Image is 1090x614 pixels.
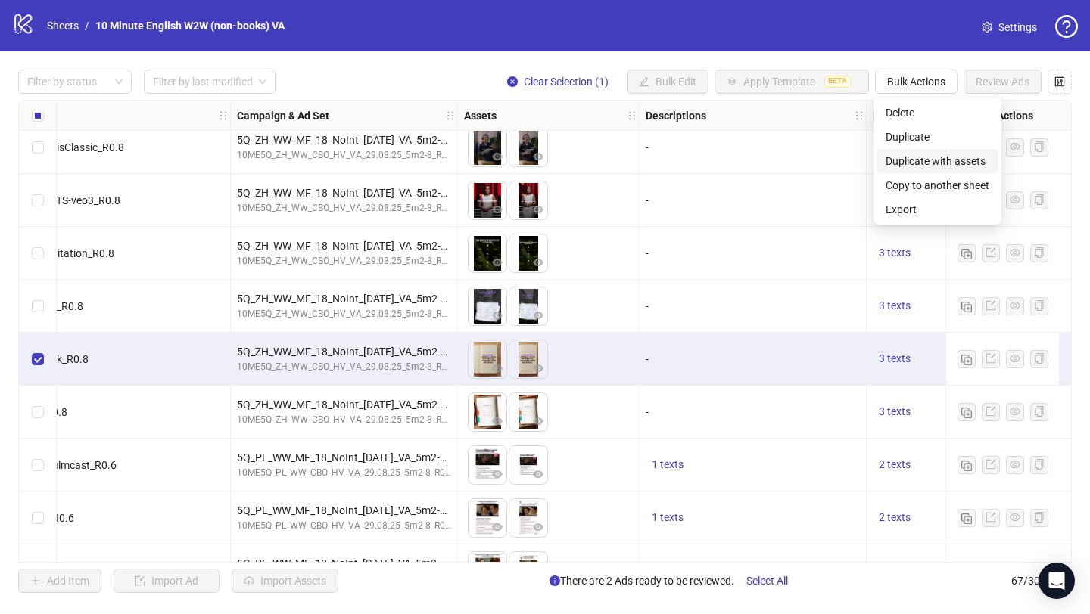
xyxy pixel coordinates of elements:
[469,181,506,219] img: Asset 1
[237,148,451,163] div: 10ME5Q_ZH_WW_CBO_HV_VA_29.08.25_5m2-8_R0.8
[986,300,996,311] span: export
[886,153,989,169] span: Duplicate with assets
[488,307,506,325] button: Preview
[469,499,506,537] img: Asset 1
[488,466,506,484] button: Preview
[492,522,503,532] span: eye
[1010,300,1020,311] span: eye
[986,459,996,470] span: export
[237,502,451,519] div: 5Q_PL_WW_MF_18_NoInt_[DATE]_VA_5m2-8_R0.6_Films
[533,363,543,374] span: eye
[533,151,543,162] span: eye
[986,512,996,523] span: export
[646,141,649,153] span: -
[873,244,917,262] button: 3 texts
[218,110,229,121] span: holder
[879,405,911,417] span: 3 texts
[652,458,684,470] span: 1 texts
[237,519,451,533] div: 10ME5Q_PL_WW_CBO_HV_VA_29.08.25_5m2-8_R0.6
[488,148,506,166] button: Preview
[879,352,911,364] span: 3 texts
[1010,512,1020,523] span: eye
[646,247,649,259] span: -
[529,254,547,272] button: Preview
[958,350,976,368] button: Duplicate
[533,416,543,426] span: eye
[964,70,1042,94] button: Review Ads
[873,138,917,157] button: 3 texts
[958,244,976,262] button: Duplicate
[488,201,506,219] button: Preview
[873,403,917,421] button: 3 texts
[886,201,989,218] span: Export
[873,456,917,474] button: 2 texts
[237,107,329,124] strong: Campaign & Ad Set
[469,287,506,325] img: Asset 1
[509,340,547,378] img: Asset 2
[1010,194,1020,205] span: eye
[879,511,911,523] span: 2 texts
[1010,353,1020,364] span: eye
[114,569,220,593] button: Import Ad
[529,201,547,219] button: Preview
[646,562,690,580] button: 1 texts
[879,299,911,312] span: 3 texts
[237,396,451,413] div: 5Q_ZH_WW_MF_18_NoInt_[DATE]_VA_5m2-8_R0.8_Shpora
[85,17,89,34] li: /
[229,110,239,121] span: holder
[507,76,518,87] span: close-circle
[509,234,547,272] img: Asset 2
[637,110,648,121] span: holder
[958,403,976,421] button: Duplicate
[529,519,547,537] button: Preview
[873,562,917,580] button: 2 texts
[646,353,649,365] span: -
[488,413,506,431] button: Preview
[19,544,57,597] div: Select row 55
[492,469,503,479] span: eye
[998,19,1037,36] span: Settings
[509,552,547,590] img: Asset 2
[509,181,547,219] img: Asset 2
[875,70,958,94] button: Bulk Actions
[226,101,230,130] div: Resize Ad Name column
[237,555,451,572] div: 5Q_PL_WW_MF_18_NoInt_[DATE]_VA_5m2-8_R0.6_Films
[746,575,788,587] span: Select All
[986,353,996,364] span: export
[970,15,1049,39] a: Settings
[19,333,57,386] div: Select row 51
[873,350,917,368] button: 3 texts
[237,237,451,254] div: 5Q_ZH_WW_MF_18_NoInt_[DATE]_VA_5m2-8_R0.8_Shpora
[715,70,869,94] button: Apply TemplateBETA
[18,569,101,593] button: Add Item
[469,393,506,431] img: Asset 1
[646,406,649,418] span: -
[509,129,547,166] img: Asset 2
[529,148,547,166] button: Preview
[1010,141,1020,152] span: eye
[1010,459,1020,470] span: eye
[997,107,1033,124] strong: Actions
[879,458,911,470] span: 2 texts
[509,287,547,325] img: Asset 2
[464,107,497,124] strong: Assets
[492,363,503,374] span: eye
[550,575,560,586] span: info-circle
[237,290,451,307] div: 5Q_ZH_WW_MF_18_NoInt_[DATE]_VA_5m2-8_R0.8_Shpora
[1048,70,1072,94] button: Configure table settings
[469,340,506,378] img: Asset 1
[627,110,637,121] span: holder
[509,499,547,537] img: Asset 2
[533,257,543,268] span: eye
[19,280,57,333] div: Select row 50
[873,191,917,209] button: 3 texts
[646,509,690,527] button: 1 texts
[19,227,57,280] div: Select row 49
[19,101,57,131] div: Select all rows
[646,300,649,312] span: -
[524,76,609,88] span: Clear Selection (1)
[456,110,466,121] span: holder
[886,129,989,145] span: Duplicate
[862,101,866,130] div: Resize Descriptions column
[533,469,543,479] span: eye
